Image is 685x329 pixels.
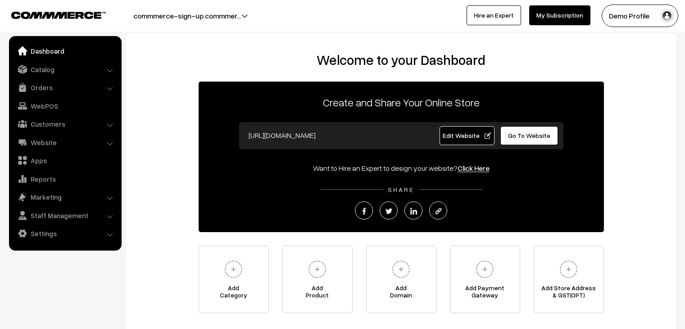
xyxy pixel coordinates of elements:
a: AddDomain [366,246,436,313]
span: Add Payment Gateway [450,284,520,302]
a: Hire an Expert [467,5,521,25]
a: My Subscription [529,5,590,25]
img: plus.svg [305,257,330,282]
p: Create and Share Your Online Store [199,94,604,110]
a: Staff Management [11,207,118,224]
a: Customers [11,116,118,132]
span: Add Domain [367,284,436,302]
a: Reports [11,171,118,187]
a: Website [11,134,118,151]
button: Demo Profile [602,5,678,27]
img: plus.svg [556,257,581,282]
a: Catalog [11,61,118,78]
span: Add Store Address & GST(OPT) [534,284,603,302]
div: Want to Hire an Expert to design your website? [199,163,604,174]
a: Add PaymentGateway [450,246,520,313]
a: Click Here [458,164,490,173]
a: AddCategory [199,246,269,313]
a: Add Store Address& GST(OPT) [534,246,604,313]
img: plus.svg [389,257,413,282]
a: WebPOS [11,98,118,114]
a: COMMMERCE [11,9,90,20]
a: Orders [11,79,118,96]
h2: Welcome to your Dashboard [135,52,667,68]
a: Apps [11,152,118,169]
span: SHARE [383,186,419,193]
span: Add Category [199,284,268,302]
a: Dashboard [11,43,118,59]
img: plus.svg [221,257,246,282]
a: Marketing [11,189,118,205]
a: Settings [11,225,118,242]
span: Go To Website [508,132,550,139]
button: commmerce-sign-up.commmer… [102,5,273,27]
span: Add Product [283,284,352,302]
img: user [660,9,674,23]
a: Go To Website [500,126,558,145]
span: Edit Website [443,132,491,139]
img: plus.svg [472,257,497,282]
img: COMMMERCE [11,12,106,18]
a: AddProduct [282,246,353,313]
a: Edit Website [440,126,494,145]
